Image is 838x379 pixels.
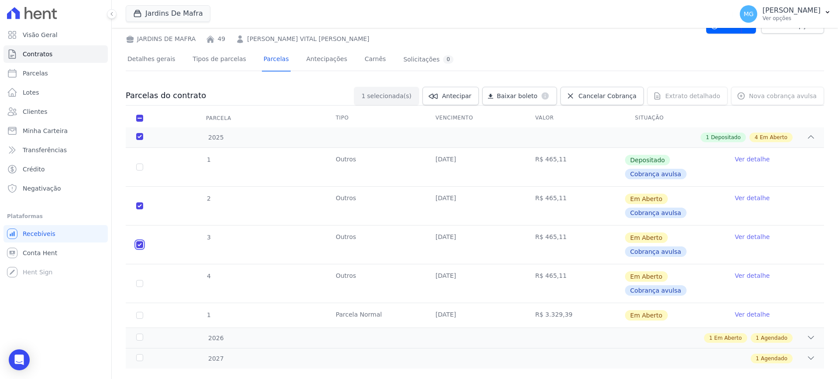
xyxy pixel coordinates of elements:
[363,48,388,72] a: Carnês
[126,48,177,72] a: Detalhes gerais
[497,92,537,100] span: Baixar boleto
[744,11,754,17] span: MG
[3,141,108,159] a: Transferências
[305,48,349,72] a: Antecipações
[206,234,211,241] span: 3
[735,310,769,319] a: Ver detalhe
[525,148,625,186] td: R$ 465,11
[735,232,769,241] a: Ver detalhe
[206,156,211,163] span: 1
[525,303,625,328] td: R$ 3.329,39
[762,15,821,22] p: Ver opções
[361,92,365,100] span: 1
[262,48,291,72] a: Parcelas
[3,45,108,63] a: Contratos
[23,146,67,154] span: Transferências
[23,184,61,193] span: Negativação
[425,303,525,328] td: [DATE]
[625,310,668,321] span: Em Aberto
[191,48,248,72] a: Tipos de parcelas
[735,194,769,202] a: Ver detalhe
[3,180,108,197] a: Negativação
[756,334,759,342] span: 1
[525,225,625,264] td: R$ 465,11
[3,244,108,262] a: Conta Hent
[23,69,48,78] span: Parcelas
[525,187,625,225] td: R$ 465,11
[136,164,143,171] input: Só é possível selecionar pagamentos em aberto
[136,312,143,319] input: default
[206,311,211,318] span: 1
[3,65,108,82] a: Parcelas
[247,34,369,44] a: [PERSON_NAME] VITAL [PERSON_NAME]
[735,155,769,164] a: Ver detalhe
[325,225,425,264] td: Outros
[23,126,68,135] span: Minha Carteira
[425,225,525,264] td: [DATE]
[196,109,242,127] div: Parcela
[3,103,108,120] a: Clientes
[625,194,668,204] span: Em Aberto
[3,84,108,101] a: Lotes
[126,5,210,22] button: Jardins De Mafra
[23,249,57,257] span: Conta Hent
[3,26,108,44] a: Visão Geral
[733,2,838,26] button: MG [PERSON_NAME] Ver opções
[762,6,821,15] p: [PERSON_NAME]
[525,264,625,303] td: R$ 465,11
[560,87,644,105] a: Cancelar Cobrança
[425,109,525,127] th: Vencimento
[126,34,196,44] div: JARDINS DE MAFRA
[325,148,425,186] td: Outros
[625,208,687,218] span: Cobrança avulsa
[578,92,636,100] span: Cancelar Cobrança
[760,133,787,141] span: Em Aberto
[136,280,143,287] input: default
[525,109,625,127] th: Valor
[422,87,479,105] a: Antecipar
[23,50,52,58] span: Contratos
[706,133,709,141] span: 1
[3,160,108,178] a: Crédito
[7,211,104,222] div: Plataformas
[3,122,108,140] a: Minha Carteira
[625,271,668,282] span: Em Aberto
[9,349,30,370] div: Open Intercom Messenger
[711,133,741,141] span: Depositado
[23,229,55,238] span: Recebíveis
[425,148,525,186] td: [DATE]
[206,273,211,280] span: 4
[761,334,787,342] span: Agendado
[3,225,108,242] a: Recebíveis
[625,155,670,165] span: Depositado
[625,285,687,296] span: Cobrança avulsa
[402,48,455,72] a: Solicitações0
[206,195,211,202] span: 2
[755,133,758,141] span: 4
[23,88,39,97] span: Lotes
[23,165,45,174] span: Crédito
[325,303,425,328] td: Parcela Normal
[756,355,759,362] span: 1
[325,264,425,303] td: Outros
[443,55,453,64] div: 0
[403,55,453,64] div: Solicitações
[625,232,668,243] span: Em Aberto
[625,109,725,127] th: Situação
[482,87,557,105] a: Baixar boleto
[761,355,787,362] span: Agendado
[735,271,769,280] a: Ver detalhe
[425,264,525,303] td: [DATE]
[217,34,225,44] a: 49
[442,92,471,100] span: Antecipar
[136,202,143,209] input: default
[625,169,687,179] span: Cobrança avulsa
[425,187,525,225] td: [DATE]
[367,92,412,100] span: selecionada(s)
[126,90,206,101] h3: Parcelas do contrato
[714,334,742,342] span: Em Aberto
[23,31,58,39] span: Visão Geral
[136,241,143,248] input: default
[23,107,47,116] span: Clientes
[625,246,687,257] span: Cobrança avulsa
